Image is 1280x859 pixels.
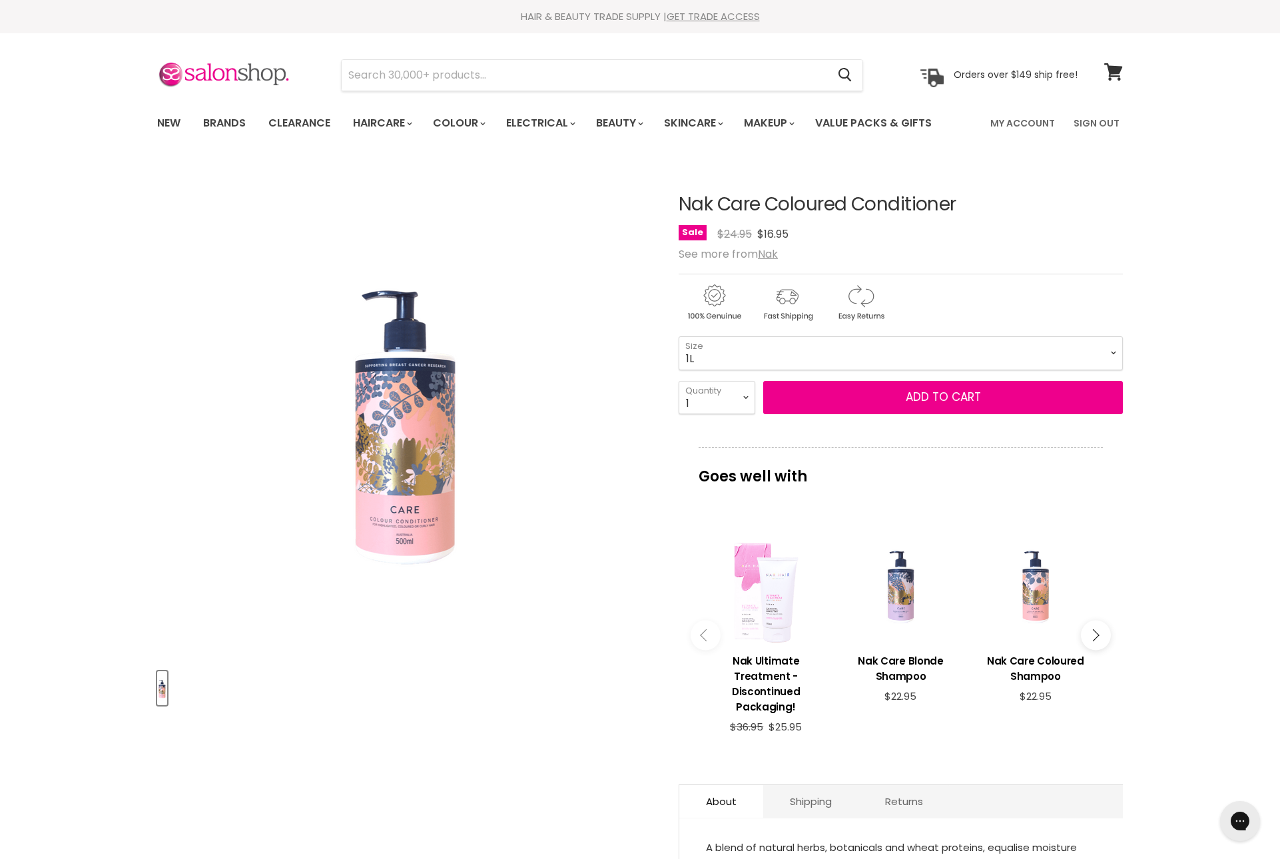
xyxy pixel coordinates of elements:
a: New [147,109,190,137]
button: Add to cart [763,381,1123,414]
button: Nak Care Coloured Conditioner [157,671,167,705]
a: GET TRADE ACCESS [667,9,760,23]
div: HAIR & BEAUTY TRADE SUPPLY | [141,10,1139,23]
span: See more from [679,246,778,262]
button: Search [827,60,862,91]
ul: Main menu [147,104,962,143]
p: Goes well with [699,447,1103,491]
a: Colour [423,109,493,137]
a: Haircare [343,109,420,137]
a: About [679,785,763,818]
span: $22.95 [1020,689,1052,703]
a: Electrical [496,109,583,137]
span: $16.95 [757,226,789,242]
img: Nak Care Coloured Conditioner [352,176,460,643]
a: Beauty [586,109,651,137]
img: returns.gif [825,282,896,323]
a: Skincare [654,109,731,137]
a: View product:Nak Ultimate Treatment - Discontinued Packaging! [705,643,826,721]
nav: Main [141,104,1139,143]
a: Returns [858,785,950,818]
a: View product:Nak Care Coloured Shampoo [975,643,1096,691]
span: $24.95 [717,226,752,242]
a: Brands [193,109,256,137]
iframe: Gorgias live chat messenger [1213,796,1267,846]
div: Product thumbnails [155,667,657,705]
select: Quantity [679,381,755,414]
p: Orders over $149 ship free! [954,69,1078,81]
span: $25.95 [769,720,802,734]
a: Makeup [734,109,802,137]
img: shipping.gif [752,282,822,323]
a: Shipping [763,785,858,818]
a: My Account [982,109,1063,137]
h3: Nak Care Blonde Shampoo [840,653,961,684]
a: Clearance [258,109,340,137]
a: Sign Out [1066,109,1127,137]
form: Product [341,59,863,91]
a: Value Packs & Gifts [805,109,942,137]
div: Nak Care Coloured Conditioner image. Click or Scroll to Zoom. [157,161,655,659]
h1: Nak Care Coloured Conditioner [679,194,1123,215]
span: Sale [679,225,707,240]
span: $22.95 [884,689,916,703]
a: View product:Nak Care Blonde Shampoo [840,643,961,691]
a: Nak [758,246,778,262]
input: Search [342,60,827,91]
span: $36.95 [730,720,763,734]
h3: Nak Ultimate Treatment - Discontinued Packaging! [705,653,826,715]
img: Nak Care Coloured Conditioner [159,673,166,704]
h3: Nak Care Coloured Shampoo [975,653,1096,684]
img: genuine.gif [679,282,749,323]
